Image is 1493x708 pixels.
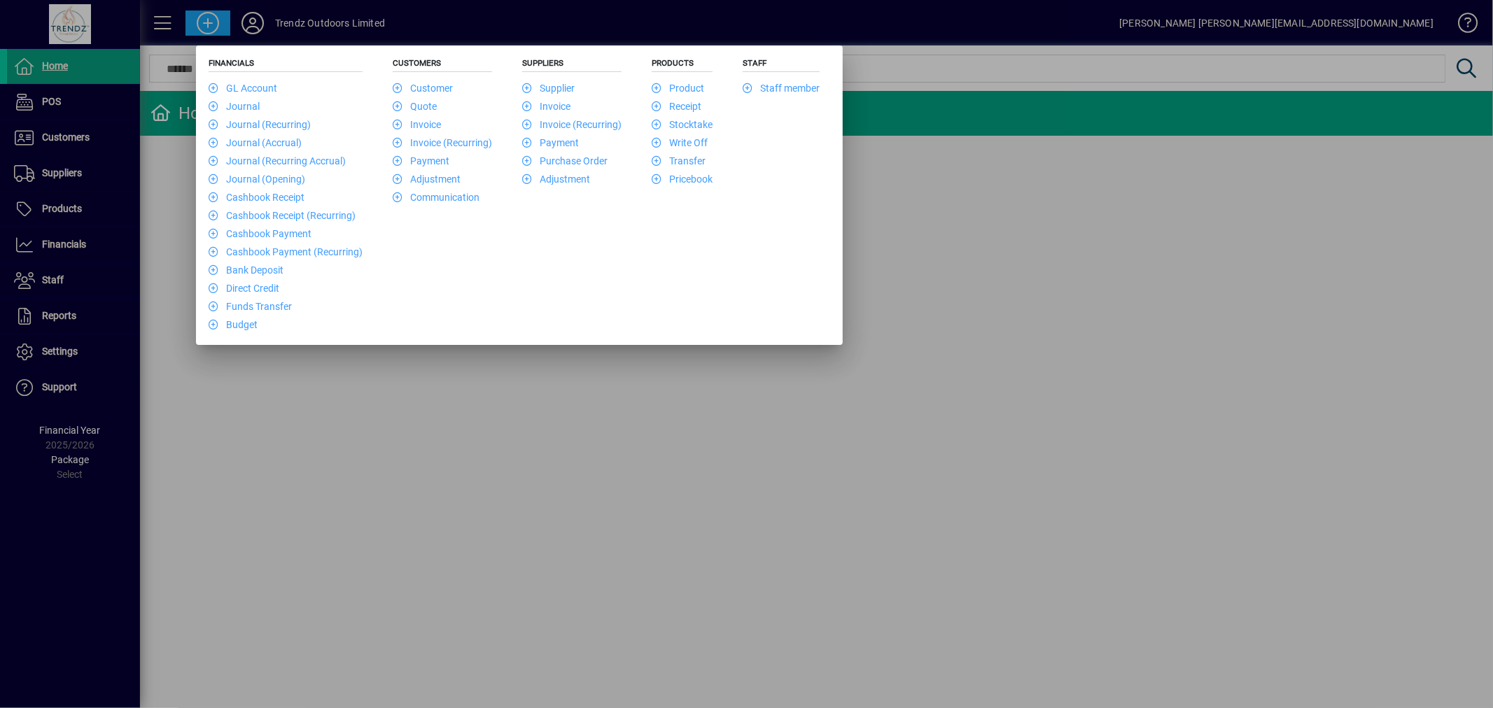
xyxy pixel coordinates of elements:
[743,58,820,72] h5: Staff
[393,83,453,94] a: Customer
[393,119,441,130] a: Invoice
[209,210,356,221] a: Cashbook Receipt (Recurring)
[209,137,302,148] a: Journal (Accrual)
[652,119,713,130] a: Stocktake
[393,155,449,167] a: Payment
[743,83,820,94] a: Staff member
[522,101,570,112] a: Invoice
[209,174,305,185] a: Journal (Opening)
[652,137,708,148] a: Write Off
[209,119,311,130] a: Journal (Recurring)
[522,119,622,130] a: Invoice (Recurring)
[209,319,258,330] a: Budget
[209,301,292,312] a: Funds Transfer
[522,83,575,94] a: Supplier
[522,155,608,167] a: Purchase Order
[209,264,283,276] a: Bank Deposit
[209,83,277,94] a: GL Account
[393,101,437,112] a: Quote
[652,174,713,185] a: Pricebook
[522,58,622,72] h5: Suppliers
[522,174,590,185] a: Adjustment
[209,101,260,112] a: Journal
[209,283,279,294] a: Direct Credit
[209,228,311,239] a: Cashbook Payment
[393,58,492,72] h5: Customers
[522,137,579,148] a: Payment
[652,101,701,112] a: Receipt
[209,246,363,257] a: Cashbook Payment (Recurring)
[209,155,346,167] a: Journal (Recurring Accrual)
[393,137,492,148] a: Invoice (Recurring)
[393,174,461,185] a: Adjustment
[652,58,713,72] h5: Products
[209,58,363,72] h5: Financials
[652,155,706,167] a: Transfer
[393,192,479,203] a: Communication
[209,192,304,203] a: Cashbook Receipt
[652,83,704,94] a: Product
